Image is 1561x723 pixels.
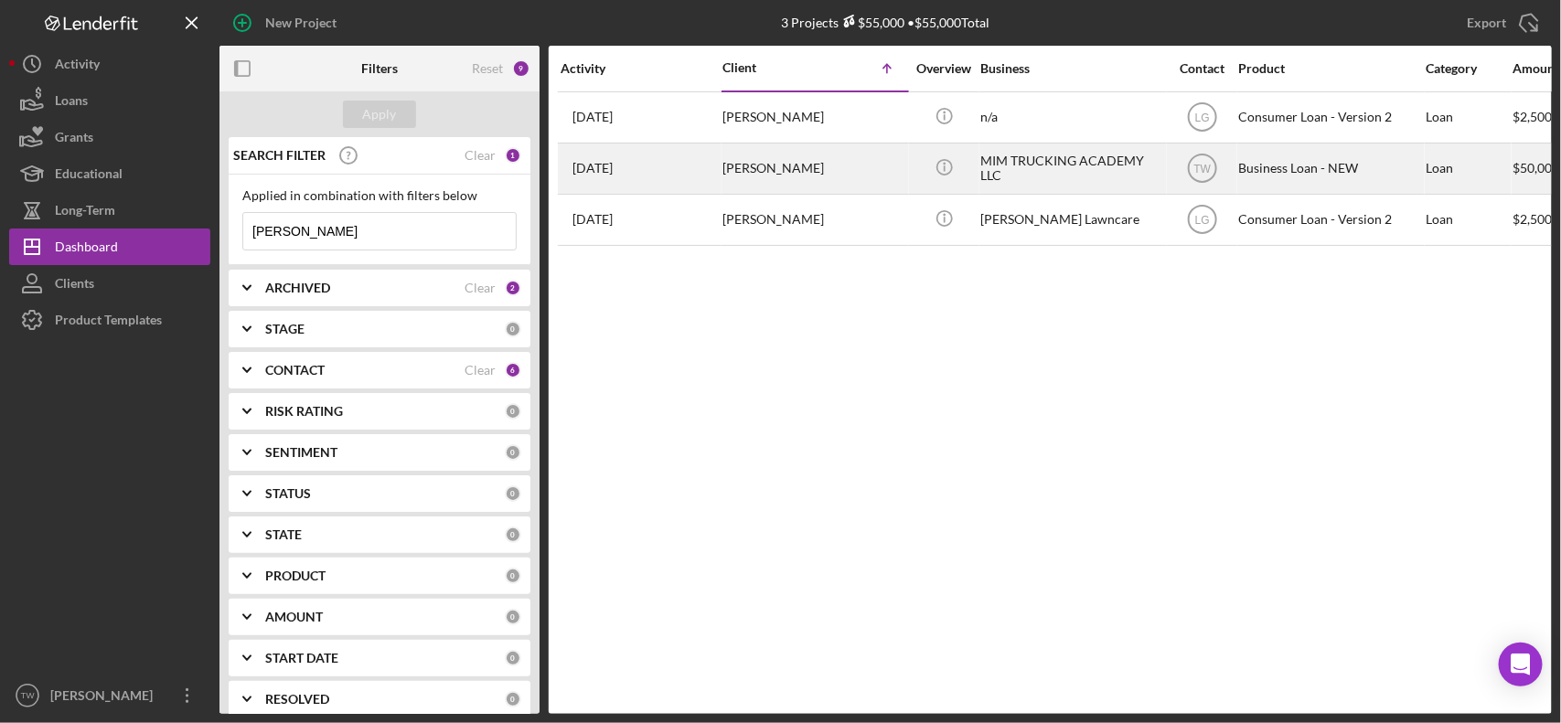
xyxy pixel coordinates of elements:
div: $55,000 [839,15,905,30]
div: [PERSON_NAME] [722,93,905,142]
div: 0 [505,526,521,543]
div: Business [980,61,1163,76]
b: RESOLVED [265,692,329,707]
div: [PERSON_NAME] [46,677,165,718]
div: Dashboard [55,229,118,270]
div: Product Templates [55,302,162,343]
div: Activity [55,46,100,87]
b: CONTACT [265,363,325,377]
b: SENTIMENT [265,445,337,460]
div: Reset [472,61,503,76]
div: 0 [505,403,521,420]
time: 2025-07-23 15:27 [572,212,613,227]
div: Clear [465,148,496,163]
div: [PERSON_NAME] [722,196,905,244]
div: Loan [1426,144,1511,193]
div: Contact [1168,61,1236,76]
text: TW [1193,163,1211,175]
div: 0 [505,444,521,461]
button: Grants [9,119,210,155]
div: 0 [505,568,521,584]
b: STAGE [265,322,305,336]
b: RISK RATING [265,404,343,419]
div: MIM TRUCKING ACADEMY LLC [980,144,1163,193]
div: Open Intercom Messenger [1499,643,1543,686]
div: 0 [505,691,521,707]
button: Long-Term [9,192,210,229]
div: Long-Term [55,192,115,233]
div: Applied in combination with filters below [242,188,517,203]
div: Apply [363,101,397,128]
div: Clear [465,281,496,295]
button: Loans [9,82,210,119]
b: AMOUNT [265,610,323,624]
text: TW [21,691,36,701]
div: Product [1238,61,1421,76]
button: TW[PERSON_NAME] [9,677,210,714]
button: New Project [219,5,355,41]
div: Activity [561,61,721,76]
b: PRODUCT [265,569,326,583]
div: n/a [980,93,1163,142]
b: Filters [361,61,398,76]
div: 0 [505,609,521,625]
div: 0 [505,485,521,502]
time: 2025-07-15 19:34 [572,161,613,175]
div: 3 Projects • $55,000 Total [782,15,990,30]
div: Export [1467,5,1506,41]
b: SEARCH FILTER [233,148,326,163]
button: Product Templates [9,302,210,338]
div: 6 [505,362,521,378]
span: $2,500 [1513,211,1552,227]
div: [PERSON_NAME] [722,144,905,193]
span: $50,000 [1513,160,1559,175]
div: Business Loan - NEW [1238,144,1421,193]
div: Clients [55,265,94,306]
div: [PERSON_NAME] Lawncare [980,196,1163,244]
div: Clear [465,363,496,377]
div: Overview [910,61,978,76]
b: START DATE [265,651,338,665]
button: Dashboard [9,229,210,265]
button: Clients [9,265,210,302]
div: Loans [55,82,88,123]
button: Export [1449,5,1552,41]
div: Consumer Loan - Version 2 [1238,196,1421,244]
button: Activity [9,46,210,82]
div: Grants [55,119,93,160]
div: 9 [512,59,530,78]
div: Category [1426,61,1511,76]
time: 2025-08-07 19:29 [572,110,613,124]
div: 2 [505,280,521,296]
div: 0 [505,321,521,337]
div: 0 [505,650,521,666]
div: Loan [1426,93,1511,142]
b: STATUS [265,486,311,501]
div: New Project [265,5,337,41]
b: ARCHIVED [265,281,330,295]
div: Loan [1426,196,1511,244]
text: LG [1194,214,1209,227]
div: Consumer Loan - Version 2 [1238,93,1421,142]
div: Client [722,60,814,75]
button: Educational [9,155,210,192]
text: LG [1194,112,1209,124]
button: Apply [343,101,416,128]
b: STATE [265,527,302,542]
div: 1 [505,147,521,164]
div: Educational [55,155,123,197]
